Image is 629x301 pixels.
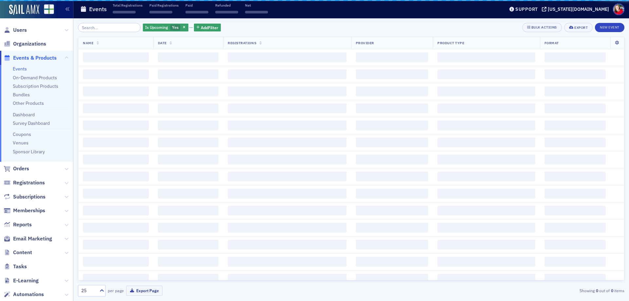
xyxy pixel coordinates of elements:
[83,86,149,96] span: ‌
[531,26,557,29] div: Bulk Actions
[158,274,219,284] span: ‌
[544,223,606,233] span: ‌
[437,155,535,164] span: ‌
[356,206,428,216] span: ‌
[13,193,46,200] span: Subscriptions
[245,3,268,8] p: Net
[83,257,149,267] span: ‌
[158,172,219,181] span: ‌
[126,286,162,296] button: Export Page
[158,223,219,233] span: ‌
[13,165,29,172] span: Orders
[158,155,219,164] span: ‌
[356,121,428,130] span: ‌
[356,189,428,198] span: ‌
[437,274,535,284] span: ‌
[113,3,143,8] p: Total Registrations
[83,240,149,250] span: ‌
[113,11,136,13] span: ‌
[542,7,611,11] button: [US_STATE][DOMAIN_NAME]
[595,288,599,293] strong: 0
[356,52,428,62] span: ‌
[544,189,606,198] span: ‌
[228,121,347,130] span: ‌
[4,40,46,47] a: Organizations
[356,274,428,284] span: ‌
[172,25,179,30] span: Yes
[544,274,606,284] span: ‌
[89,5,107,13] h1: Events
[13,277,39,284] span: E-Learning
[13,40,46,47] span: Organizations
[228,138,347,147] span: ‌
[9,5,39,15] img: SailAMX
[228,103,347,113] span: ‌
[356,69,428,79] span: ‌
[158,103,219,113] span: ‌
[437,189,535,198] span: ‌
[4,27,27,34] a: Users
[4,207,45,214] a: Memberships
[83,103,149,113] span: ‌
[544,240,606,250] span: ‌
[4,235,52,242] a: Email Marketing
[78,23,141,32] input: Search…
[544,138,606,147] span: ‌
[437,240,535,250] span: ‌
[544,172,606,181] span: ‌
[564,23,593,32] button: Export
[356,172,428,181] span: ‌
[437,41,464,45] span: Product Type
[83,52,149,62] span: ‌
[447,288,624,293] div: Showing out of items
[13,112,35,118] a: Dashboard
[13,140,29,146] a: Venues
[356,223,428,233] span: ‌
[4,277,39,284] a: E-Learning
[4,165,29,172] a: Orders
[522,23,562,32] button: Bulk Actions
[13,291,44,298] span: Automations
[544,41,559,45] span: Format
[437,172,535,181] span: ‌
[228,52,347,62] span: ‌
[574,26,588,29] div: Export
[13,66,27,72] a: Events
[4,221,32,228] a: Reports
[356,138,428,147] span: ‌
[613,4,624,15] span: Profile
[4,193,46,200] a: Subscriptions
[185,3,208,8] p: Paid
[194,24,221,32] button: AddFilter
[13,83,58,89] a: Subscription Products
[437,257,535,267] span: ‌
[228,223,347,233] span: ‌
[228,86,347,96] span: ‌
[149,3,179,8] p: Paid Registrations
[13,92,30,98] a: Bundles
[356,257,428,267] span: ‌
[83,41,93,45] span: Name
[158,240,219,250] span: ‌
[4,291,44,298] a: Automations
[13,207,45,214] span: Memberships
[515,6,538,12] div: Support
[437,86,535,96] span: ‌
[4,54,57,62] a: Events & Products
[13,54,57,62] span: Events & Products
[544,206,606,216] span: ‌
[158,86,219,96] span: ‌
[228,206,347,216] span: ‌
[83,172,149,181] span: ‌
[228,274,347,284] span: ‌
[356,86,428,96] span: ‌
[83,223,149,233] span: ‌
[83,274,149,284] span: ‌
[356,155,428,164] span: ‌
[4,249,32,256] a: Content
[108,288,124,293] label: per page
[13,179,45,186] span: Registrations
[544,155,606,164] span: ‌
[356,41,374,45] span: Provider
